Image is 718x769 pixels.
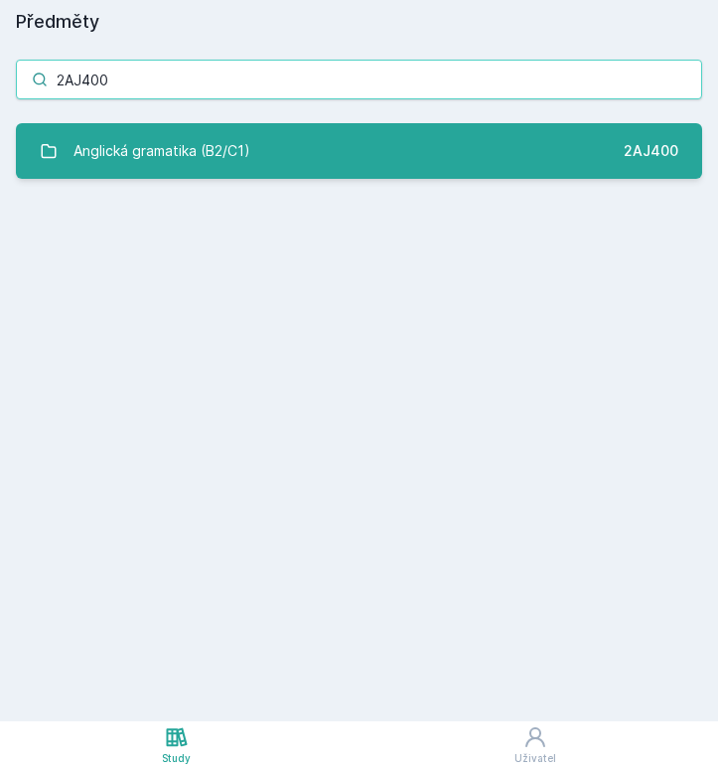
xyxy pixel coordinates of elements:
[73,131,250,171] div: Anglická gramatika (B2/C1)
[353,721,718,769] a: Uživatel
[16,8,702,36] h1: Předměty
[514,751,556,766] div: Uživatel
[16,60,702,99] input: Název nebo ident předmětu…
[162,751,191,766] div: Study
[16,123,702,179] a: Anglická gramatika (B2/C1) 2AJ400
[624,141,678,161] div: 2AJ400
